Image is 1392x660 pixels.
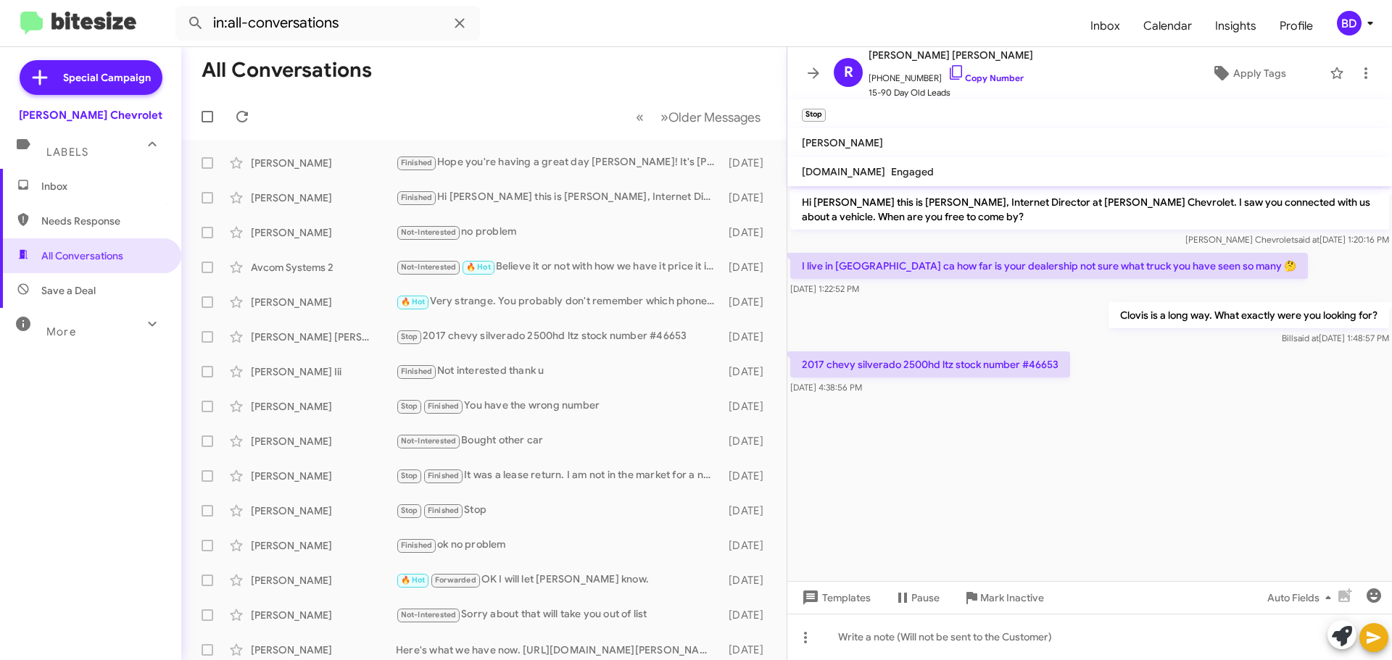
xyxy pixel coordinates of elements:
div: [DATE] [721,434,775,448]
a: Copy Number [948,72,1024,83]
div: ok no problem [396,537,721,554]
div: [PERSON_NAME] [251,643,396,657]
span: Not-Interested [401,227,457,237]
div: [PERSON_NAME] [251,538,396,553]
span: Profile [1268,5,1325,47]
span: Forwarded [431,574,479,588]
p: Hi [PERSON_NAME] this is [PERSON_NAME], Internet Director at [PERSON_NAME] Chevrolet. I saw you c... [790,189,1389,230]
p: I live in [GEOGRAPHIC_DATA] ca how far is your dealership not sure what truck you have seen so ma... [790,253,1308,279]
div: [DATE] [721,225,775,240]
span: Needs Response [41,214,165,228]
div: It was a lease return. I am not in the market for a new car, so please remove me from your outreach. [396,467,721,484]
span: Templates [799,585,871,611]
div: no problem [396,224,721,241]
span: Stop [401,332,418,341]
div: [PERSON_NAME] [251,156,396,170]
span: Auto Fields [1267,585,1337,611]
div: Hi [PERSON_NAME] this is [PERSON_NAME], Internet Director at [PERSON_NAME] Chevrolet. Just wanted... [396,189,721,206]
button: Next [652,102,769,132]
span: Finished [401,193,433,202]
div: Sorry about that will take you out of list [396,606,721,623]
div: Hope you're having a great day [PERSON_NAME]! It's [PERSON_NAME] at [PERSON_NAME] Chevrolet just ... [396,154,721,171]
div: [DATE] [721,504,775,518]
div: Not interested thank u [396,363,721,380]
span: Stop [401,401,418,411]
span: Inbox [1079,5,1132,47]
span: 15-90 Day Old Leads [869,85,1033,100]
span: [DOMAIN_NAME] [802,165,885,178]
span: Stop [401,506,418,515]
div: [PERSON_NAME] [251,191,396,205]
div: [PERSON_NAME] Iii [251,364,396,379]
nav: Page navigation example [628,102,769,132]
div: Stop [396,502,721,519]
span: Insights [1203,5,1268,47]
div: [PERSON_NAME] [PERSON_NAME] [251,330,396,344]
span: Finished [401,158,433,167]
div: [DATE] [721,295,775,309]
button: Apply Tags [1174,60,1322,86]
div: 2017 chevy silverado 2500hd ltz stock number #46653 [396,328,721,345]
span: R [844,61,853,84]
div: [DATE] [721,260,775,275]
div: [DATE] [721,156,775,170]
span: 🔥 Hot [466,262,491,272]
div: You have the wrong number [396,398,721,414]
small: Stop [802,109,826,122]
span: Finished [428,506,460,515]
div: Bought other car [396,433,721,449]
span: Older Messages [668,109,761,125]
div: [DATE] [721,330,775,344]
span: Stop [401,471,418,480]
input: Search [175,6,480,41]
span: » [660,108,668,126]
span: Labels [46,146,88,159]
div: [PERSON_NAME] [251,608,396,622]
span: said at [1293,333,1319,343]
a: Special Campaign [20,60,162,95]
span: 🔥 Hot [401,297,426,306]
button: BD [1325,11,1376,35]
span: [PERSON_NAME] [PERSON_NAME] [869,46,1033,64]
div: [DATE] [721,608,775,622]
div: [PERSON_NAME] [251,434,396,448]
div: BD [1337,11,1362,35]
button: Pause [882,585,951,611]
span: Finished [401,367,433,376]
div: [DATE] [721,469,775,483]
div: OK I will let [PERSON_NAME] know. [396,572,721,588]
button: Auto Fields [1256,585,1348,611]
span: Apply Tags [1233,60,1286,86]
button: Templates [787,585,882,611]
span: said at [1294,234,1319,245]
span: [DATE] 4:38:56 PM [790,382,862,393]
div: [DATE] [721,573,775,588]
div: [DATE] [721,191,775,205]
span: More [46,325,76,338]
div: [PERSON_NAME] [251,504,396,518]
span: Pause [911,585,940,611]
div: [PERSON_NAME] [251,399,396,414]
div: [PERSON_NAME] [251,573,396,588]
span: Not-Interested [401,262,457,272]
div: Avcom Systems 2 [251,260,396,275]
div: Believe it or not with how we have it price it is a $2300 loser. We have marked it down quite a bit. [396,259,721,275]
h1: All Conversations [202,59,372,82]
div: [PERSON_NAME] Chevrolet [19,108,162,122]
div: [DATE] [721,538,775,553]
span: Bill [DATE] 1:48:57 PM [1282,333,1389,343]
span: [DATE] 1:22:52 PM [790,283,859,294]
div: [DATE] [721,643,775,657]
a: Calendar [1132,5,1203,47]
p: Clovis is a long way. What exactly were you looking for? [1109,302,1389,328]
div: Very strange. You probably don't remember which phone number that was that you called? [396,293,721,310]
span: Save a Deal [41,283,96,298]
span: Mark Inactive [980,585,1044,611]
span: Not-Interested [401,610,457,619]
div: Here's what we have now. [URL][DOMAIN_NAME][PERSON_NAME] [396,643,721,657]
span: Special Campaign [63,70,151,85]
span: « [636,108,644,126]
div: [DATE] [721,364,775,379]
span: [PHONE_NUMBER] [869,64,1033,85]
span: [PERSON_NAME] [802,136,883,149]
